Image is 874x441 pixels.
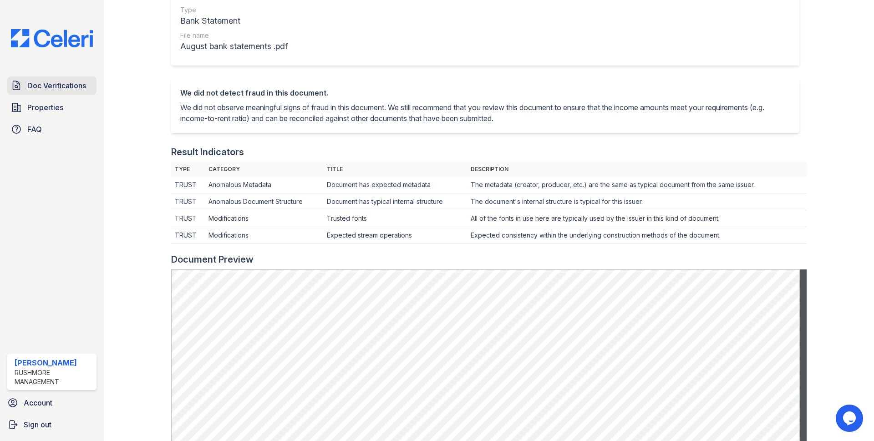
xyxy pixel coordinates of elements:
[24,397,52,408] span: Account
[323,227,467,244] td: Expected stream operations
[323,177,467,193] td: Document has expected metadata
[205,162,323,177] th: Category
[7,120,97,138] a: FAQ
[467,210,807,227] td: All of the fonts in use here are typically used by the issuer in this kind of document.
[15,357,93,368] div: [PERSON_NAME]
[7,76,97,95] a: Doc Verifications
[4,416,100,434] a: Sign out
[836,405,865,432] iframe: chat widget
[180,5,288,15] div: Type
[205,193,323,210] td: Anomalous Document Structure
[467,227,807,244] td: Expected consistency within the underlying construction methods of the document.
[205,210,323,227] td: Modifications
[323,193,467,210] td: Document has typical internal structure
[24,419,51,430] span: Sign out
[27,80,86,91] span: Doc Verifications
[171,177,205,193] td: TRUST
[27,102,63,113] span: Properties
[171,146,244,158] div: Result Indicators
[323,162,467,177] th: Title
[180,102,790,124] p: We did not observe meaningful signs of fraud in this document. We still recommend that you review...
[171,193,205,210] td: TRUST
[4,394,100,412] a: Account
[205,227,323,244] td: Modifications
[180,40,288,53] div: August bank statements .pdf
[467,177,807,193] td: The metadata (creator, producer, etc.) are the same as typical document from the same issuer.
[7,98,97,117] a: Properties
[4,29,100,47] img: CE_Logo_Blue-a8612792a0a2168367f1c8372b55b34899dd931a85d93a1a3d3e32e68fde9ad4.png
[180,15,288,27] div: Bank Statement
[27,124,42,135] span: FAQ
[171,253,254,266] div: Document Preview
[323,210,467,227] td: Trusted fonts
[171,162,205,177] th: Type
[467,162,807,177] th: Description
[467,193,807,210] td: The document's internal structure is typical for this issuer.
[171,210,205,227] td: TRUST
[171,227,205,244] td: TRUST
[180,87,790,98] div: We did not detect fraud in this document.
[15,368,93,386] div: Rushmore Management
[205,177,323,193] td: Anomalous Metadata
[180,31,288,40] div: File name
